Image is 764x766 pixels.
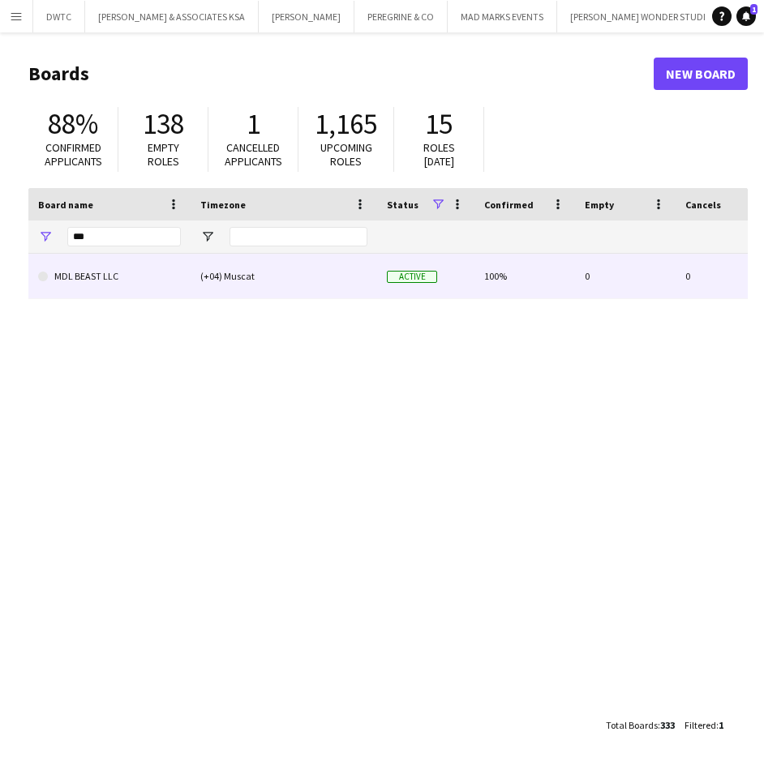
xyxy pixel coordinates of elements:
button: [PERSON_NAME] [259,1,354,32]
div: : [685,709,723,741]
span: 1 [719,719,723,731]
span: Upcoming roles [320,140,372,169]
div: 100% [474,254,575,298]
span: 333 [660,719,675,731]
input: Board name Filter Input [67,227,181,246]
span: Board name [38,199,93,211]
a: MDL BEAST LLC [38,254,181,299]
span: Timezone [200,199,246,211]
a: 1 [736,6,756,26]
button: Open Filter Menu [200,229,215,244]
span: Empty [585,199,614,211]
span: Empty roles [148,140,179,169]
span: Active [387,271,437,283]
div: (+04) Muscat [191,254,377,298]
button: MAD MARKS EVENTS [448,1,557,32]
input: Timezone Filter Input [230,227,367,246]
span: Confirmed applicants [45,140,102,169]
button: DWTC [33,1,85,32]
button: [PERSON_NAME] WONDER STUDIO [557,1,727,32]
span: 1 [247,106,260,142]
div: 0 [575,254,676,298]
button: Open Filter Menu [38,229,53,244]
span: Confirmed [484,199,534,211]
button: [PERSON_NAME] & ASSOCIATES KSA [85,1,259,32]
span: Filtered [685,719,716,731]
span: 1 [750,4,758,15]
span: Roles [DATE] [423,140,455,169]
span: 1,165 [315,106,377,142]
span: Total Boards [606,719,658,731]
span: Status [387,199,418,211]
span: 15 [425,106,453,142]
span: Cancelled applicants [225,140,282,169]
button: PEREGRINE & CO [354,1,448,32]
a: New Board [654,58,748,90]
span: Cancels [685,199,721,211]
div: : [606,709,675,741]
span: 138 [143,106,184,142]
span: 88% [48,106,98,142]
h1: Boards [28,62,654,86]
